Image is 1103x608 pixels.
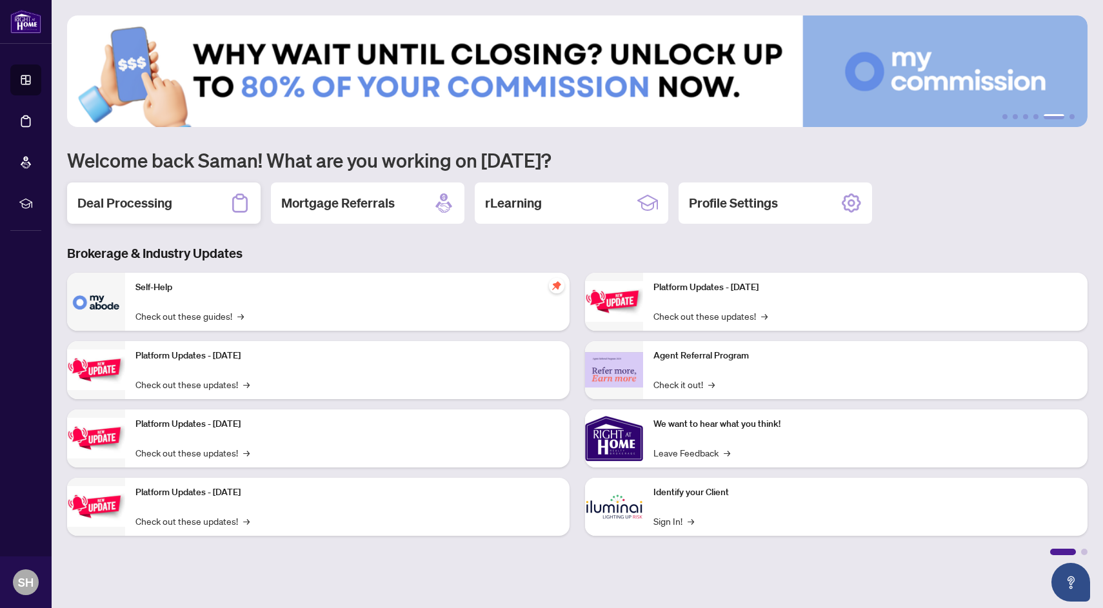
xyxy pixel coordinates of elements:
span: pushpin [549,278,564,293]
span: → [708,377,715,391]
a: Check out these updates!→ [653,309,768,323]
img: Platform Updates - July 21, 2025 [67,418,125,458]
p: Platform Updates - [DATE] [135,349,559,363]
a: Check it out!→ [653,377,715,391]
p: Identify your Client [653,485,1077,500]
img: logo [10,10,41,34]
h2: Mortgage Referrals [281,194,395,212]
a: Check out these updates!→ [135,377,250,391]
p: Self-Help [135,280,559,295]
a: Check out these updates!→ [135,514,250,528]
img: Platform Updates - June 23, 2025 [585,281,643,322]
span: → [761,309,768,323]
h2: rLearning [485,194,542,212]
h2: Deal Processing [77,194,172,212]
a: Check out these guides!→ [135,309,244,323]
button: 6 [1069,114,1075,119]
span: SH [18,573,34,591]
h1: Welcome back Saman! What are you working on [DATE]? [67,148,1088,172]
img: Agent Referral Program [585,352,643,387]
button: 2 [1013,114,1018,119]
span: → [724,446,730,460]
p: Platform Updates - [DATE] [135,417,559,431]
button: 1 [1002,114,1008,119]
h3: Brokerage & Industry Updates [67,244,1088,262]
h2: Profile Settings [689,194,778,212]
button: 4 [1033,114,1038,119]
img: Slide 4 [67,15,1088,127]
span: → [237,309,244,323]
button: 5 [1044,114,1064,119]
p: Platform Updates - [DATE] [653,280,1077,295]
a: Leave Feedback→ [653,446,730,460]
a: Sign In!→ [653,514,694,528]
img: Platform Updates - July 8, 2025 [67,486,125,527]
button: Open asap [1051,563,1090,602]
img: Identify your Client [585,478,643,536]
img: We want to hear what you think! [585,409,643,467]
img: Platform Updates - September 16, 2025 [67,349,125,390]
a: Check out these updates!→ [135,446,250,460]
span: → [243,377,250,391]
span: → [243,514,250,528]
img: Self-Help [67,273,125,331]
span: → [243,446,250,460]
p: We want to hear what you think! [653,417,1077,431]
button: 3 [1023,114,1028,119]
p: Agent Referral Program [653,349,1077,363]
p: Platform Updates - [DATE] [135,485,559,500]
span: → [688,514,694,528]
